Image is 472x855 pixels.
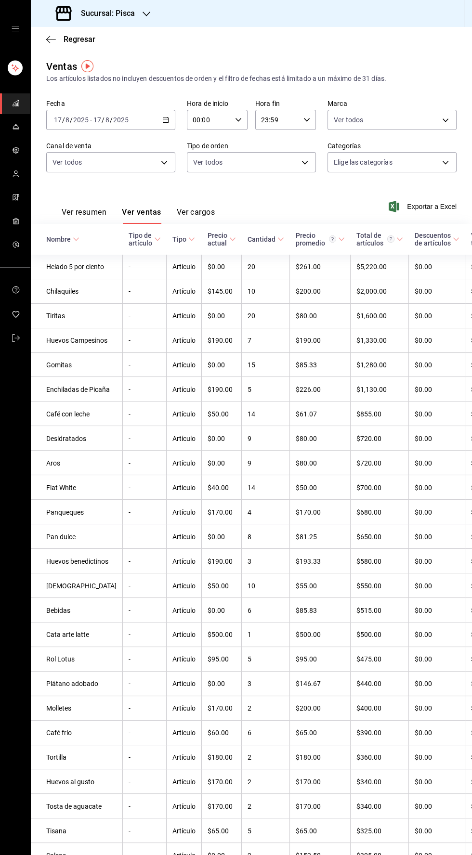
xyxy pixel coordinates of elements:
[356,435,381,442] font: $720.00
[46,459,60,467] font: Aros
[46,435,86,442] font: Desidratados
[248,435,251,442] font: 9
[356,337,387,345] font: $1,330.00
[208,361,225,369] font: $0.00
[296,705,321,712] font: $200.00
[208,459,225,467] font: $0.00
[208,508,233,516] font: $170.00
[208,582,229,590] font: $50.00
[296,435,317,442] font: $80.00
[356,803,381,810] font: $340.00
[172,263,196,271] font: Artículo
[46,361,72,369] font: Gomitas
[208,827,229,835] font: $65.00
[296,827,317,835] font: $65.00
[415,361,432,369] font: $0.00
[110,116,113,124] font: /
[129,557,131,565] font: -
[356,312,387,320] font: $1,600.00
[187,100,228,107] font: Hora de inicio
[172,235,186,243] font: Tipo
[129,631,131,639] font: -
[296,232,345,247] span: Precio promedio
[172,778,196,786] font: Artículo
[248,582,255,590] font: 10
[129,729,131,737] font: -
[415,435,432,442] font: $0.00
[172,435,196,442] font: Artículo
[172,312,196,320] font: Artículo
[415,753,432,761] font: $0.00
[122,207,161,217] font: Ver ventas
[46,827,66,835] font: Tisana
[62,207,106,217] font: Ver resumen
[46,263,104,271] font: Helado 5 por ciento
[46,729,72,737] font: Café frío
[172,607,196,614] font: Artículo
[12,25,19,33] button: cajón abierto
[356,386,387,393] font: $1,130.00
[356,361,387,369] font: $1,280.00
[70,116,73,124] font: /
[248,680,251,688] font: 3
[415,533,432,541] font: $0.00
[248,508,251,516] font: 4
[129,680,131,688] font: -
[53,116,62,124] input: --
[296,729,317,737] font: $65.00
[46,142,92,150] font: Canal de venta
[415,705,432,712] font: $0.00
[208,533,225,541] font: $0.00
[296,582,317,590] font: $55.00
[248,361,255,369] font: 15
[415,410,432,418] font: $0.00
[172,827,196,835] font: Artículo
[356,607,381,614] font: $515.00
[208,410,229,418] font: $50.00
[296,508,321,516] font: $170.00
[129,827,131,835] font: -
[46,753,66,761] font: Tortilla
[46,778,94,786] font: Huevos al gusto
[296,361,317,369] font: $85.33
[46,235,79,243] span: Nombre
[208,386,233,393] font: $190.00
[248,656,251,663] font: 5
[46,631,89,639] font: Cata arte latte
[129,263,131,271] font: -
[46,410,90,418] font: Café con leche
[52,158,82,166] font: Ver todos
[415,386,432,393] font: $0.00
[129,232,161,247] span: Tipo de artículo
[62,207,215,224] div: pestañas de navegación
[46,386,110,393] font: Enchiladas de Picaña
[172,656,196,663] font: Artículo
[208,607,225,614] font: $0.00
[129,459,131,467] font: -
[208,778,233,786] font: $170.00
[415,631,432,639] font: $0.00
[208,288,233,296] font: $145.00
[356,827,381,835] font: $325.00
[105,116,110,124] input: --
[296,410,317,418] font: $61.07
[356,288,387,296] font: $2,000.00
[129,337,131,345] font: -
[415,729,432,737] font: $0.00
[46,557,108,565] font: Huevos benedictinos
[172,803,196,810] font: Artículo
[296,557,321,565] font: $193.33
[129,410,131,418] font: -
[415,582,432,590] font: $0.00
[208,729,229,737] font: $60.00
[129,533,131,541] font: -
[208,263,225,271] font: $0.00
[356,753,381,761] font: $360.00
[296,484,317,492] font: $50.00
[172,459,196,467] font: Artículo
[172,729,196,737] font: Artículo
[248,753,251,761] font: 2
[415,288,432,296] font: $0.00
[334,158,393,166] font: Elige las categorías
[208,803,233,810] font: $170.00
